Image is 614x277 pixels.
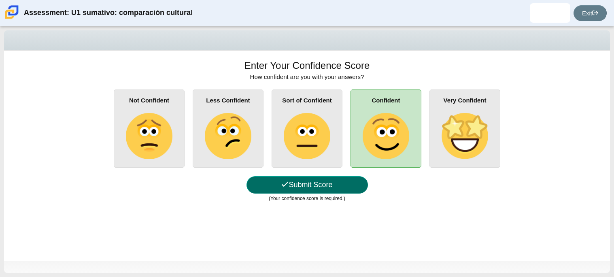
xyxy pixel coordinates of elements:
div: Assessment: U1 sumativo: comparación cultural [24,3,193,23]
a: Exit [574,5,607,21]
img: slightly-smiling-face.png [363,113,409,159]
b: Not Confident [129,97,169,104]
small: (Your confidence score is required.) [269,196,345,201]
b: Very Confident [444,97,487,104]
h1: Enter Your Confidence Score [244,59,370,72]
button: Submit Score [246,176,368,194]
b: Sort of Confident [282,97,331,104]
b: Confident [372,97,400,104]
img: neutral-face.png [284,113,330,159]
a: Carmen School of Science & Technology [3,15,20,22]
img: slightly-frowning-face.png [126,113,172,159]
img: Carmen School of Science & Technology [3,4,20,21]
img: star-struck-face.png [442,113,488,159]
b: Less Confident [206,97,250,104]
span: How confident are you with your answers? [250,73,364,80]
img: confused-face.png [205,113,251,159]
img: ana.mazaba.yhXT8j [544,6,557,19]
